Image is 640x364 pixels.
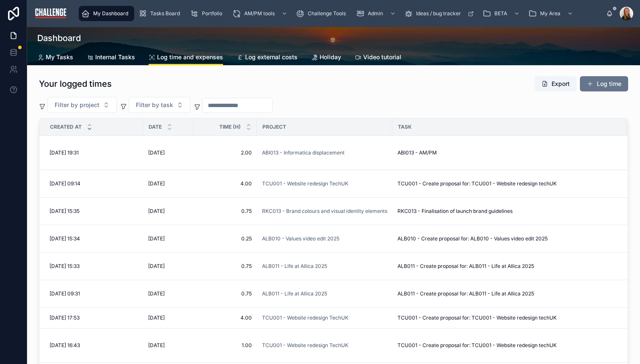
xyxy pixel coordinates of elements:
[148,314,165,321] span: [DATE]
[50,263,138,270] a: [DATE] 15:33
[397,263,534,270] span: ALB011 - Create proposal for: ALB011 - Life at Allica 2025
[363,53,401,61] span: Video tutorial
[199,342,252,349] a: 1.00
[397,314,557,321] span: TCU001 - Create proposal for: TCU001 - Website redesign techUK
[244,10,275,17] span: AM/PM tools
[74,4,606,23] div: scrollable content
[262,342,348,349] a: TCU001 - Website redesign TechUK
[148,208,188,215] a: [DATE]
[237,50,298,66] a: Log external costs
[136,101,173,109] span: Filter by task
[50,235,80,242] span: [DATE] 15:34
[39,78,112,90] h1: Your logged times
[148,180,165,187] span: [DATE]
[308,10,346,17] span: Challenge Tools
[87,50,135,66] a: Internal Tasks
[95,53,135,61] span: Internal Tasks
[148,290,188,297] a: [DATE]
[50,314,138,321] a: [DATE] 17:53
[535,76,577,91] button: Export
[50,180,80,187] span: [DATE] 09:14
[149,50,223,66] a: Log time and expenses
[262,208,387,215] a: RKC013 - Brand colours and visual identity elements
[148,149,165,156] span: [DATE]
[50,263,80,270] span: [DATE] 15:33
[50,149,79,156] span: [DATE] 19:31
[262,124,286,130] span: Project
[262,290,327,297] span: ALB011 - Life at Allica 2025
[47,97,117,113] button: Select Button
[148,290,165,297] span: [DATE]
[398,124,412,130] span: Task
[397,235,548,242] span: ALB010 - Create proposal for: ALB010 - Values video edit 2025
[397,180,557,187] span: TCU001 - Create proposal for: TCU001 - Website redesign techUK
[50,208,138,215] a: [DATE] 15:35
[397,290,621,297] a: ALB011 - Create proposal for: ALB011 - Life at Allica 2025
[199,208,252,215] span: 0.75
[50,208,80,215] span: [DATE] 15:35
[199,235,252,242] a: 0.25
[50,314,80,321] span: [DATE] 17:53
[368,10,383,17] span: Admin
[262,342,387,349] a: TCU001 - Website redesign TechUK
[494,10,507,17] span: BETA
[262,180,348,187] a: TCU001 - Website redesign TechUK
[526,6,577,21] a: My Area
[148,149,188,156] a: [DATE]
[262,263,387,270] a: ALB011 - Life at Allica 2025
[262,149,345,156] span: ABI013 - Informatica displacement
[262,263,327,270] a: ALB011 - Life at Allica 2025
[320,53,341,61] span: Holiday
[397,314,621,321] a: TCU001 - Create proposal for: TCU001 - Website redesign techUK
[37,32,81,44] h1: Dashboard
[262,235,339,242] a: ALB010 - Values video edit 2025
[262,290,387,297] a: ALB011 - Life at Allica 2025
[148,208,165,215] span: [DATE]
[93,10,128,17] span: My Dashboard
[50,342,138,349] a: [DATE] 16:43
[397,263,621,270] a: ALB011 - Create proposal for: ALB011 - Life at Allica 2025
[397,149,437,156] span: ABI013 - AM/PM
[199,314,252,321] a: 4.00
[262,235,387,242] a: ALB010 - Values video edit 2025
[157,53,223,61] span: Log time and expenses
[148,235,188,242] a: [DATE]
[37,50,73,66] a: My Tasks
[202,10,222,17] span: Portfolio
[50,235,138,242] a: [DATE] 15:34
[79,6,134,21] a: My Dashboard
[480,6,524,21] a: BETA
[50,124,82,130] span: Created at
[148,235,165,242] span: [DATE]
[262,314,348,321] a: TCU001 - Website redesign TechUK
[199,263,252,270] a: 0.75
[540,10,560,17] span: My Area
[199,149,252,156] a: 2.00
[245,53,298,61] span: Log external costs
[149,124,162,130] span: Date
[50,149,138,156] a: [DATE] 19:31
[353,6,400,21] a: Admin
[397,208,621,215] a: RKC013 - Finalisation of launch brand guidelines
[230,6,292,21] a: AM/PM tools
[311,50,341,66] a: Holiday
[199,180,252,187] a: 4.00
[148,263,165,270] span: [DATE]
[148,342,165,349] span: [DATE]
[397,290,534,297] span: ALB011 - Create proposal for: ALB011 - Life at Allica 2025
[262,180,387,187] a: TCU001 - Website redesign TechUK
[199,290,252,297] a: 0.75
[580,76,628,91] button: Log time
